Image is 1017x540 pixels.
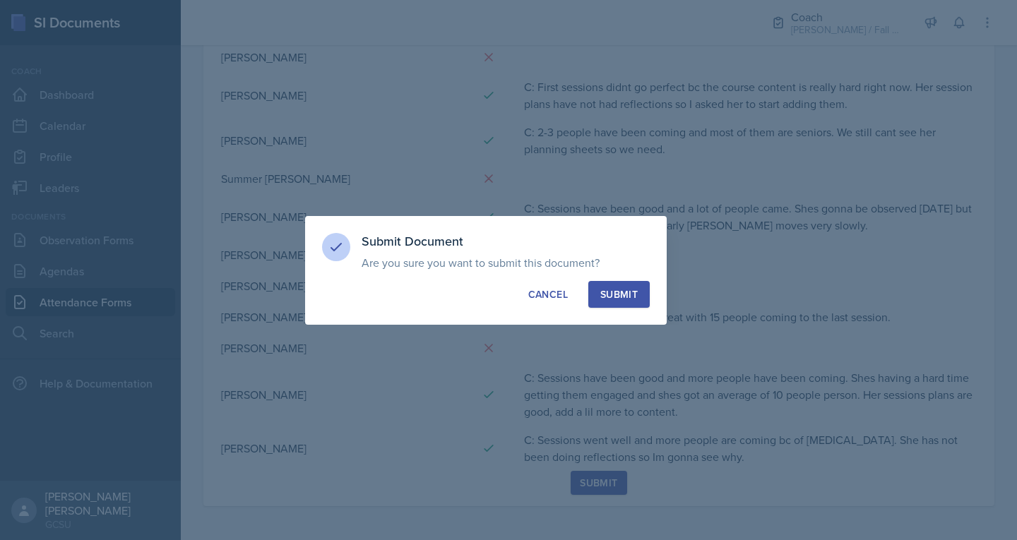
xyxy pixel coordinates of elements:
[362,256,650,270] p: Are you sure you want to submit this document?
[362,233,650,250] h3: Submit Document
[528,287,568,301] div: Cancel
[588,281,650,308] button: Submit
[600,287,638,301] div: Submit
[516,281,580,308] button: Cancel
